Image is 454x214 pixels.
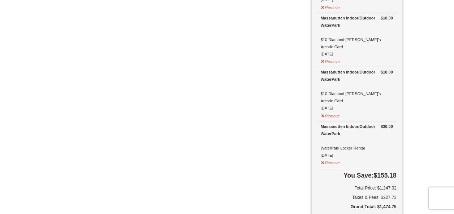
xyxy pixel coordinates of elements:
div: Taxes & Fees: $227.73 [317,194,397,201]
button: Remove [321,111,340,120]
div: Massanutten Indoor/Outdoor WaterPark [321,123,393,137]
div: Massanutten Indoor/Outdoor WaterPark [321,14,393,29]
div: WaterPark Locker Rental [DATE] [321,123,393,159]
span: You Save: [343,172,373,179]
h5: Grand Total: $1,474.75 [317,203,397,210]
h6: Total Price: $1,247.02 [317,184,397,192]
div: Massanutten Indoor/Outdoor WaterPark [321,68,393,83]
button: Remove [321,2,340,11]
div: $10 Diamond [PERSON_NAME]'s Arcade Card [DATE] [321,14,393,58]
strong: $10.00 [381,68,393,76]
button: Remove [321,56,340,65]
h4: $155.18 [317,172,397,179]
strong: $30.00 [381,123,393,130]
div: $10 Diamond [PERSON_NAME]'s Arcade Card [DATE] [321,68,393,112]
strong: $10.00 [381,14,393,22]
button: Remove [321,157,340,166]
